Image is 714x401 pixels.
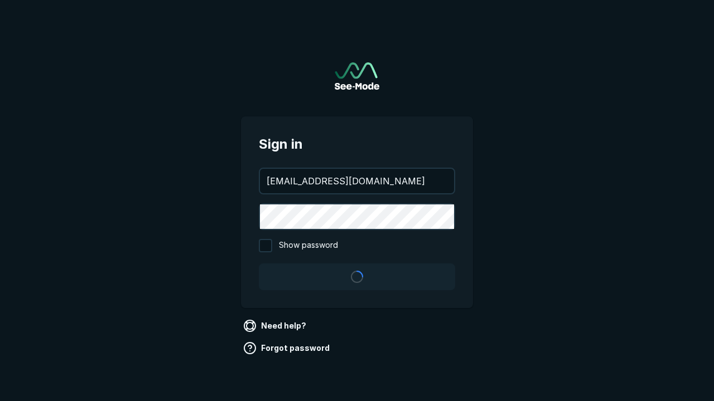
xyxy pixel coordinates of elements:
span: Sign in [259,134,455,154]
img: See-Mode Logo [335,62,379,90]
a: Forgot password [241,339,334,357]
a: Need help? [241,317,311,335]
a: Go to sign in [335,62,379,90]
input: your@email.com [260,169,454,193]
span: Show password [279,239,338,252]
